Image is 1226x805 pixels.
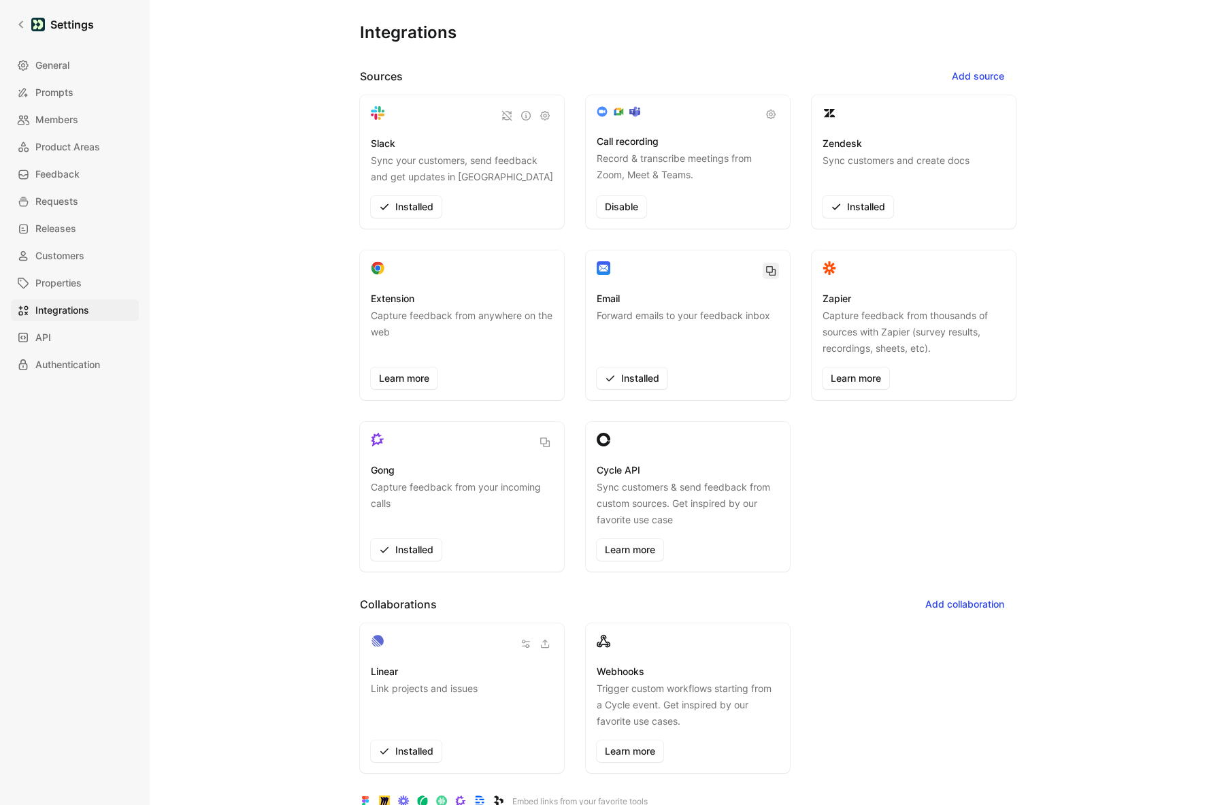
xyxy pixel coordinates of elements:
p: Sync your customers, send feedback and get updates in [GEOGRAPHIC_DATA] [371,152,553,185]
h3: Gong [371,462,395,478]
h3: Extension [371,291,414,307]
button: Installed [597,367,667,389]
span: Installed [379,199,433,215]
h3: Webhooks [597,663,644,680]
h3: Zapier [823,291,851,307]
span: Integrations [35,302,89,318]
span: Requests [35,193,78,210]
h3: Cycle API [597,462,640,478]
span: Add source [952,68,1004,84]
a: Settings [11,11,99,38]
span: Feedback [35,166,80,182]
p: Capture feedback from your incoming calls [371,479,553,528]
h3: Zendesk [823,135,862,152]
p: Sync customers and create docs [823,152,970,185]
a: Authentication [11,354,139,376]
p: Forward emails to your feedback inbox [597,308,770,357]
a: Members [11,109,139,131]
button: Installed [371,740,442,762]
p: Sync customers & send feedback from custom sources. Get inspired by our favorite use case [597,479,779,528]
span: Authentication [35,357,100,373]
a: Product Areas [11,136,139,158]
h3: Email [597,291,620,307]
a: Customers [11,245,139,267]
button: Add collaboration [914,593,1016,615]
p: Link projects and issues [371,680,478,729]
button: Installed [371,196,442,218]
span: Disable [605,199,638,215]
a: Feedback [11,163,139,185]
h3: Call recording [597,133,659,150]
button: Add source [940,65,1016,87]
button: Installed [371,539,442,561]
button: Disable [597,196,646,218]
h2: Collaborations [360,596,437,612]
span: Add collaboration [925,596,1004,612]
a: Integrations [11,299,139,321]
h1: Integrations [360,22,457,44]
h1: Settings [50,16,94,33]
span: Members [35,112,78,128]
span: Installed [379,743,433,759]
span: Installed [605,370,659,387]
a: Releases [11,218,139,240]
h3: Slack [371,135,395,152]
span: General [35,57,69,73]
a: Learn more [823,367,889,389]
p: Capture feedback from anywhere on the web [371,308,553,357]
a: Learn more [597,740,663,762]
a: API [11,327,139,348]
span: Installed [831,199,885,215]
p: Record & transcribe meetings from Zoom, Meet & Teams. [597,150,779,185]
p: Trigger custom workflows starting from a Cycle event. Get inspired by our favorite use cases. [597,680,779,729]
span: Product Areas [35,139,100,155]
span: Prompts [35,84,73,101]
span: Customers [35,248,84,264]
a: Requests [11,191,139,212]
a: Prompts [11,82,139,103]
a: Properties [11,272,139,294]
a: General [11,54,139,76]
h3: Linear [371,663,398,680]
a: Learn more [371,367,437,389]
h2: Sources [360,68,403,84]
a: Learn more [597,539,663,561]
button: Installed [823,196,893,218]
span: Releases [35,220,76,237]
span: Installed [379,542,433,558]
span: Properties [35,275,82,291]
span: API [35,329,51,346]
p: Capture feedback from thousands of sources with Zapier (survey results, recordings, sheets, etc). [823,308,1005,357]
